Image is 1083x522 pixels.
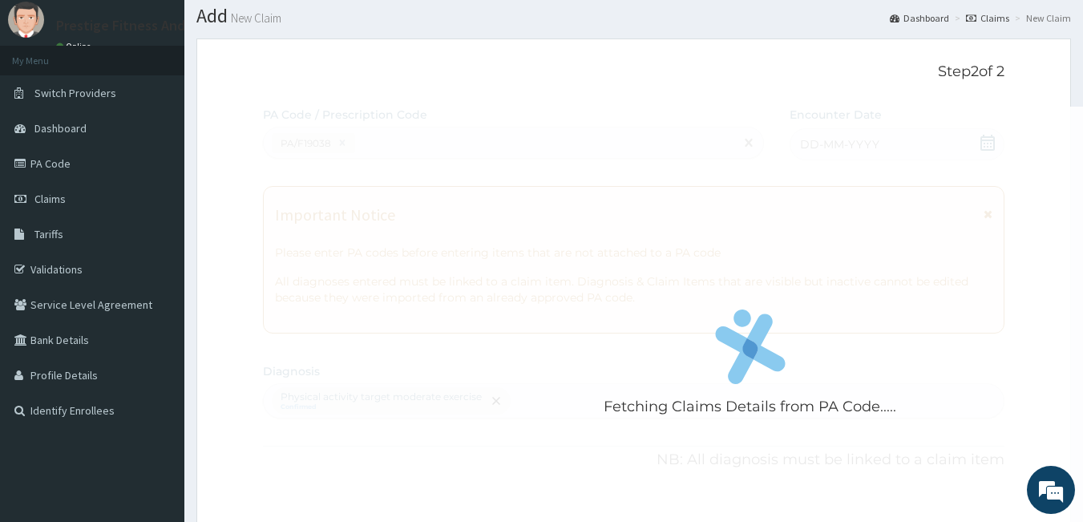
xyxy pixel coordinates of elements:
[1011,11,1071,25] li: New Claim
[966,11,1009,25] a: Claims
[263,8,301,47] div: Minimize live chat window
[8,350,305,406] textarea: Type your message and hit 'Enter'
[56,18,244,33] p: Prestige Fitness And Wellness
[228,12,281,24] small: New Claim
[83,90,269,111] div: Chat with us now
[93,158,221,320] span: We're online!
[263,63,1005,81] p: Step 2 of 2
[196,6,1071,26] h1: Add
[890,11,949,25] a: Dashboard
[34,192,66,206] span: Claims
[30,80,65,120] img: d_794563401_company_1708531726252_794563401
[56,41,95,52] a: Online
[34,86,116,100] span: Switch Providers
[604,397,896,418] p: Fetching Claims Details from PA Code.....
[8,2,44,38] img: User Image
[34,121,87,136] span: Dashboard
[34,227,63,241] span: Tariffs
